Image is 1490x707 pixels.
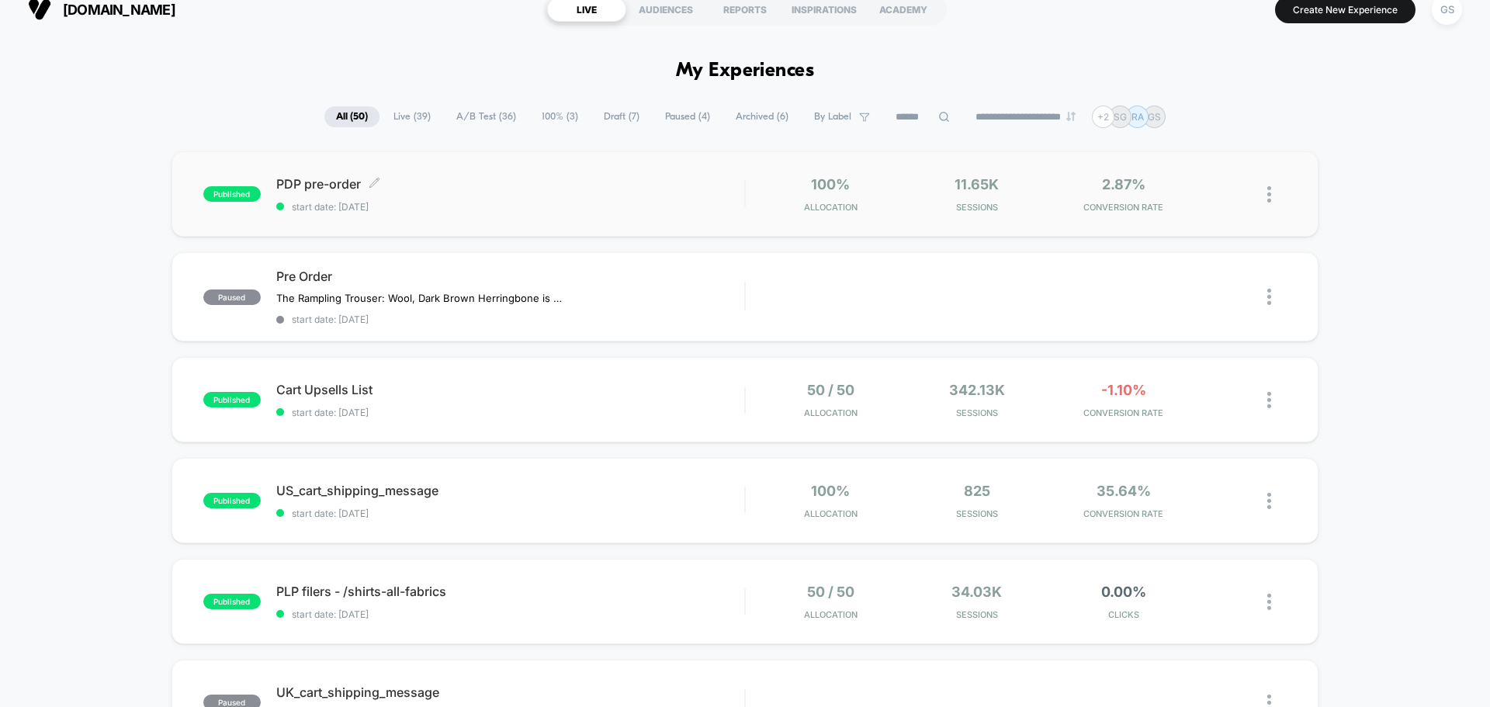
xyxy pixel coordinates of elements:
[804,508,858,519] span: Allocation
[1101,584,1146,600] span: 0.00%
[1101,382,1146,398] span: -1.10%
[203,289,261,305] span: paused
[1148,111,1161,123] p: GS
[949,382,1005,398] span: 342.13k
[63,2,175,18] span: [DOMAIN_NAME]
[203,392,261,407] span: published
[1267,186,1271,203] img: close
[804,202,858,213] span: Allocation
[964,483,990,499] span: 825
[1114,111,1127,123] p: SG
[276,608,744,620] span: start date: [DATE]
[276,684,744,700] span: UK_cart_shipping_message
[1131,111,1144,123] p: RA
[1092,106,1114,128] div: + 2
[908,508,1047,519] span: Sessions
[1054,202,1193,213] span: CONVERSION RATE
[814,111,851,123] span: By Label
[1102,176,1145,192] span: 2.87%
[276,176,744,192] span: PDP pre-order
[276,201,744,213] span: start date: [DATE]
[592,106,651,127] span: Draft ( 7 )
[276,269,744,284] span: Pre Order
[653,106,722,127] span: Paused ( 4 )
[276,407,744,418] span: start date: [DATE]
[1054,609,1193,620] span: CLICKS
[908,407,1047,418] span: Sessions
[1267,594,1271,610] img: close
[324,106,379,127] span: All ( 50 )
[951,584,1002,600] span: 34.03k
[811,176,850,192] span: 100%
[724,106,800,127] span: Archived ( 6 )
[807,584,854,600] span: 50 / 50
[955,176,999,192] span: 11.65k
[276,483,744,498] span: US_cart_shipping_message
[276,382,744,397] span: Cart Upsells List
[1267,493,1271,509] img: close
[804,407,858,418] span: Allocation
[908,202,1047,213] span: Sessions
[203,594,261,609] span: published
[445,106,528,127] span: A/B Test ( 36 )
[1054,407,1193,418] span: CONVERSION RATE
[908,609,1047,620] span: Sessions
[382,106,442,127] span: Live ( 39 )
[276,314,744,325] span: start date: [DATE]
[1097,483,1151,499] span: 35.64%
[676,60,815,82] h1: My Experiences
[276,292,564,304] span: The Rampling Trouser: Wool, Dark Brown Herringbone is available to buy on pre-order.Orders contai...
[804,609,858,620] span: Allocation
[530,106,590,127] span: 100% ( 3 )
[203,493,261,508] span: published
[276,508,744,519] span: start date: [DATE]
[1066,112,1076,121] img: end
[203,186,261,202] span: published
[1054,508,1193,519] span: CONVERSION RATE
[1267,392,1271,408] img: close
[276,584,744,599] span: PLP filers - /shirts-all-fabrics
[811,483,850,499] span: 100%
[1267,289,1271,305] img: close
[807,382,854,398] span: 50 / 50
